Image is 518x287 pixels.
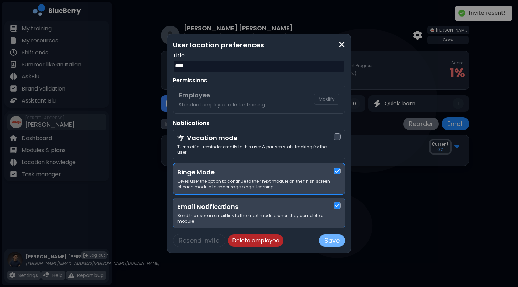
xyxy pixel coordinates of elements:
[335,203,340,208] img: check
[177,144,334,155] p: Turns off all reminder emails to this user & pauses stats tracking for the user
[173,76,345,85] p: Permissions
[177,179,334,190] p: Gives user the option to continue to their next module on the finish screen of each module to enc...
[187,133,237,143] h3: Vacation mode
[177,202,334,212] h3: Email Notifications
[173,52,345,60] p: Title
[177,135,184,142] img: vacation icon
[338,40,345,49] img: close icon
[228,234,283,247] button: Delete employee
[177,213,334,224] p: Send the user an email link to their next module when they complete a module
[173,119,345,127] p: Notifications
[177,168,334,177] h3: Binge Mode
[319,234,345,247] button: Save
[173,40,345,50] p: User location preferences
[335,168,340,174] img: check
